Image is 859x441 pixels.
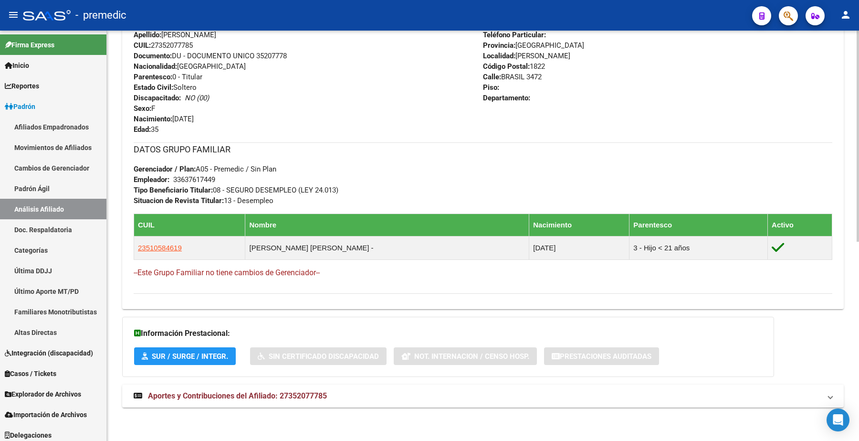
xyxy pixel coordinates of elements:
div: Open Intercom Messenger [827,409,849,431]
span: [DATE] [134,115,194,123]
span: 27352077785 [134,41,193,50]
button: SUR / SURGE / INTEGR. [134,347,236,365]
span: [GEOGRAPHIC_DATA] [483,41,584,50]
td: [DATE] [529,236,629,259]
button: Not. Internacion / Censo Hosp. [394,347,537,365]
span: F [134,104,155,113]
button: Sin Certificado Discapacidad [250,347,387,365]
strong: Situacion de Revista Titular: [134,196,224,205]
strong: CUIL: [134,41,151,50]
strong: Nacimiento: [134,115,172,123]
span: SUR / SURGE / INTEGR. [152,352,228,361]
span: Soltero [134,83,197,92]
span: Not. Internacion / Censo Hosp. [414,352,529,361]
th: CUIL [134,214,245,236]
i: NO (00) [185,94,209,102]
span: [GEOGRAPHIC_DATA] [134,62,246,71]
span: BRASIL 3472 [483,73,542,81]
span: 1822 [483,62,545,71]
span: Aportes y Contribuciones del Afiliado: 27352077785 [148,391,327,400]
div: 33637617449 [173,174,215,185]
strong: Apellido: [134,31,161,39]
td: 3 - Hijo < 21 años [629,236,768,259]
span: 23510584619 [138,244,182,252]
span: Firma Express [5,40,54,50]
strong: Documento: [134,52,172,60]
h4: --Este Grupo Familiar no tiene cambios de Gerenciador-- [134,268,832,278]
span: Explorador de Archivos [5,389,81,399]
strong: Estado Civil: [134,83,173,92]
th: Parentesco [629,214,768,236]
td: [PERSON_NAME] [PERSON_NAME] - [245,236,529,259]
strong: Localidad: [483,52,515,60]
span: Importación de Archivos [5,409,87,420]
span: Padrón [5,101,35,112]
strong: Empleador: [134,175,169,184]
span: Integración (discapacidad) [5,348,93,358]
h3: Información Prestacional: [134,327,762,340]
span: 13 - Desempleo [134,196,273,205]
strong: Teléfono Particular: [483,31,546,39]
span: 35 [134,125,158,134]
mat-expansion-panel-header: Aportes y Contribuciones del Afiliado: 27352077785 [122,385,844,408]
span: 0 - Titular [134,73,202,81]
th: Nombre [245,214,529,236]
strong: Edad: [134,125,151,134]
span: Prestaciones Auditadas [560,352,651,361]
th: Nacimiento [529,214,629,236]
span: DU - DOCUMENTO UNICO 35207778 [134,52,287,60]
span: - premedic [75,5,126,26]
span: Inicio [5,60,29,71]
span: Sin Certificado Discapacidad [269,352,379,361]
span: 08 - SEGURO DESEMPLEO (LEY 24.013) [134,186,338,194]
strong: Discapacitado: [134,94,181,102]
span: Delegaciones [5,430,52,441]
h3: DATOS GRUPO FAMILIAR [134,143,832,156]
strong: Parentesco: [134,73,172,81]
strong: Tipo Beneficiario Titular: [134,186,213,194]
span: A05 - Premedic / Sin Plan [134,165,276,173]
mat-icon: person [840,9,851,21]
strong: Nacionalidad: [134,62,177,71]
span: [PERSON_NAME] [483,52,570,60]
strong: Piso: [483,83,499,92]
strong: Provincia: [483,41,515,50]
strong: Gerenciador / Plan: [134,165,196,173]
strong: Sexo: [134,104,151,113]
mat-icon: menu [8,9,19,21]
strong: Código Postal: [483,62,530,71]
strong: Departamento: [483,94,530,102]
th: Activo [768,214,832,236]
span: Casos / Tickets [5,368,56,379]
button: Prestaciones Auditadas [544,347,659,365]
span: [PERSON_NAME] [134,31,216,39]
strong: Calle: [483,73,501,81]
span: Reportes [5,81,39,91]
